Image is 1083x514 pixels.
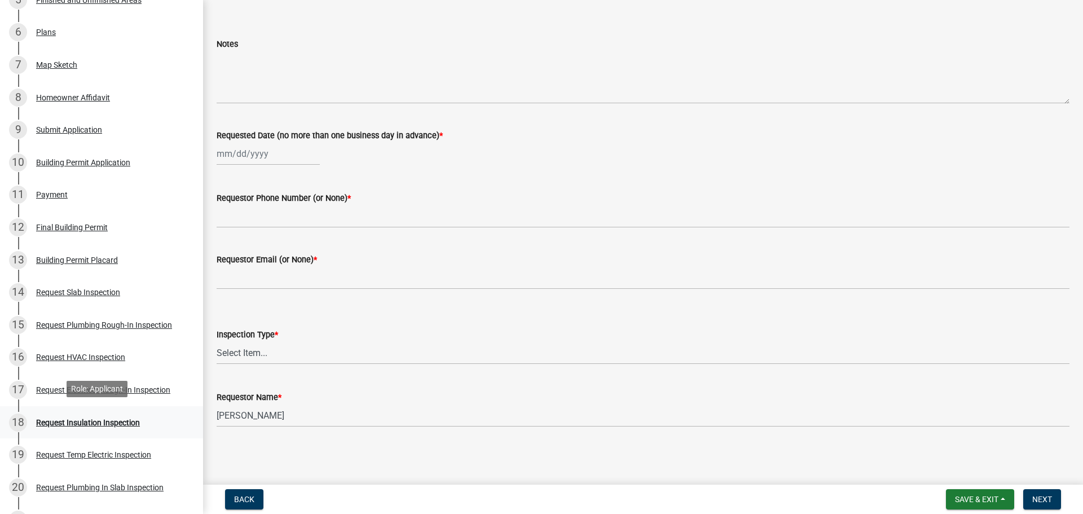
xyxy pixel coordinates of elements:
button: Next [1023,489,1061,509]
div: 11 [9,186,27,204]
div: 19 [9,446,27,464]
span: Save & Exit [955,495,998,504]
input: mm/dd/yyyy [217,142,320,165]
div: 8 [9,89,27,107]
label: Requested Date (no more than one business day in advance) [217,132,443,140]
div: 12 [9,218,27,236]
div: 6 [9,23,27,41]
label: Requestor Phone Number (or None) [217,195,351,203]
div: Homeowner Affidavit [36,94,110,102]
span: Next [1032,495,1052,504]
div: Role: Applicant [67,381,127,397]
div: Map Sketch [36,61,77,69]
div: 13 [9,251,27,269]
div: Request Plumbing Rough-In Inspection [36,321,172,329]
div: Payment [36,191,68,199]
div: Request Temp Electric Inspection [36,451,151,459]
div: Plans [36,28,56,36]
div: Request Plumbing In Slab Inspection [36,484,164,491]
div: Request Slab Inspection [36,288,120,296]
div: 10 [9,153,27,172]
div: 9 [9,121,27,139]
div: 14 [9,283,27,301]
span: Back [234,495,254,504]
div: 18 [9,414,27,432]
div: Building Permit Application [36,159,130,166]
label: Inspection Type [217,331,278,339]
div: Request Electrical Rough-In Inspection [36,386,170,394]
div: 17 [9,381,27,399]
div: Final Building Permit [36,223,108,231]
button: Save & Exit [946,489,1014,509]
div: 20 [9,478,27,497]
div: 15 [9,316,27,334]
div: Building Permit Placard [36,256,118,264]
div: 7 [9,56,27,74]
label: Notes [217,41,238,49]
label: Requestor Name [217,394,281,402]
div: 16 [9,348,27,366]
div: Request HVAC Inspection [36,353,125,361]
label: Requestor Email (or None) [217,256,317,264]
div: Submit Application [36,126,102,134]
div: Request Insulation Inspection [36,419,140,427]
button: Back [225,489,263,509]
